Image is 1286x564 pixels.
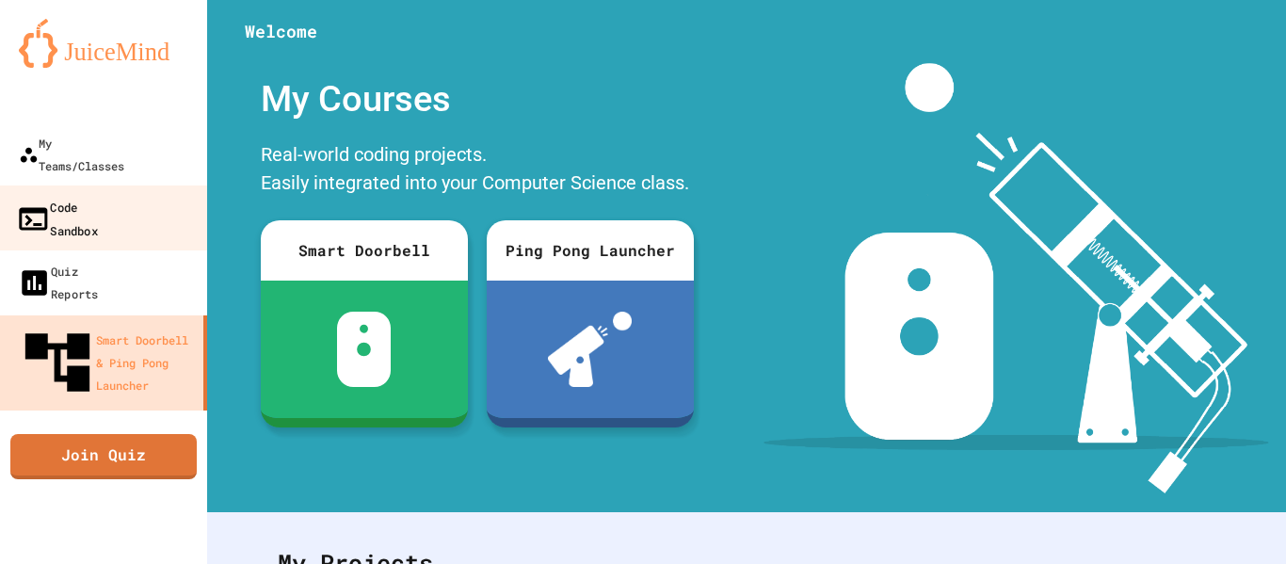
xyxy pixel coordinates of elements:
[16,195,98,241] div: Code Sandbox
[19,19,188,68] img: logo-orange.svg
[764,63,1268,493] img: banner-image-my-projects.png
[10,434,197,479] a: Join Quiz
[487,220,694,281] div: Ping Pong Launcher
[19,324,196,401] div: Smart Doorbell & Ping Pong Launcher
[548,312,632,387] img: ppl-with-ball.png
[261,220,468,281] div: Smart Doorbell
[251,63,703,136] div: My Courses
[18,260,98,306] div: Quiz Reports
[337,312,391,387] img: sdb-white.svg
[19,132,124,177] div: My Teams/Classes
[251,136,703,206] div: Real-world coding projects. Easily integrated into your Computer Science class.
